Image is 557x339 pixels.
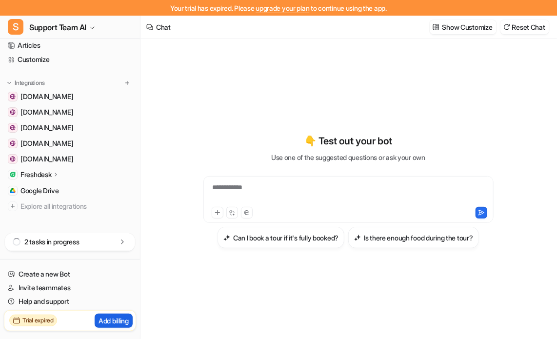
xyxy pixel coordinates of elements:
[223,234,230,241] img: Can I book a tour if it's fully booked?
[22,316,54,325] h2: Trial expired
[10,109,16,115] img: mail.google.com
[430,20,497,34] button: Show Customize
[20,199,132,214] span: Explore all integrations
[15,79,45,87] p: Integrations
[4,152,136,166] a: app.slack.com[DOMAIN_NAME]
[29,20,86,34] span: Support Team AI
[10,156,16,162] img: app.slack.com
[354,234,361,241] img: Is there enough food during the tour?
[233,233,338,243] h3: Can I book a tour if it's fully booked?
[4,267,136,281] a: Create a new Bot
[500,20,549,34] button: Reset Chat
[10,94,16,100] img: www.secretfoodtours.com
[4,90,136,103] a: www.secretfoodtours.com[DOMAIN_NAME]
[4,184,136,198] a: Google DriveGoogle Drive
[364,233,473,243] h3: Is there enough food during the tour?
[156,22,171,32] div: Chat
[10,188,16,194] img: Google Drive
[99,316,129,326] p: Add billing
[20,186,59,196] span: Google Drive
[4,121,136,135] a: dashboard.ticketinghub.com[DOMAIN_NAME]
[10,172,16,178] img: Freshdesk
[20,123,73,133] span: [DOMAIN_NAME]
[348,227,479,248] button: Is there enough food during the tour?Is there enough food during the tour?
[20,107,73,117] span: [DOMAIN_NAME]
[433,23,439,31] img: customize
[6,80,13,86] img: expand menu
[4,199,136,213] a: Explore all integrations
[24,237,80,247] p: 2 tasks in progress
[4,53,136,66] a: Customize
[20,170,51,179] p: Freshdesk
[4,78,48,88] button: Integrations
[8,19,23,35] span: S
[4,105,136,119] a: mail.google.com[DOMAIN_NAME]
[271,152,425,162] p: Use one of the suggested questions or ask your own
[124,80,131,86] img: menu_add.svg
[20,139,73,148] span: [DOMAIN_NAME]
[8,201,18,211] img: explore all integrations
[304,134,392,148] p: 👇 Test out your bot
[442,22,493,32] p: Show Customize
[503,23,510,31] img: reset
[4,39,136,52] a: Articles
[256,4,309,12] a: upgrade your plan
[218,227,344,248] button: Can I book a tour if it's fully booked?Can I book a tour if it's fully booked?
[95,314,133,328] button: Add billing
[20,92,73,101] span: [DOMAIN_NAME]
[10,140,16,146] img: web.whatsapp.com
[4,137,136,150] a: web.whatsapp.com[DOMAIN_NAME]
[10,125,16,131] img: dashboard.ticketinghub.com
[4,295,136,308] a: Help and support
[4,281,136,295] a: Invite teammates
[20,154,73,164] span: [DOMAIN_NAME]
